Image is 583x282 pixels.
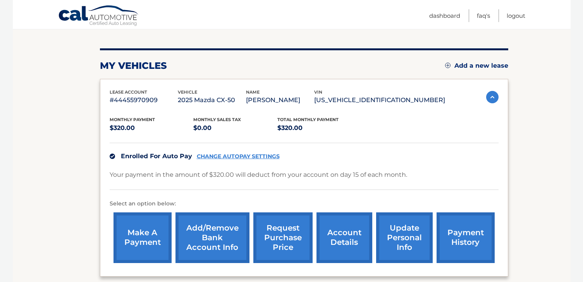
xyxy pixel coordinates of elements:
[277,123,361,133] p: $320.00
[314,89,322,95] span: vin
[110,154,115,159] img: check.svg
[178,95,246,106] p: 2025 Mazda CX-50
[429,9,460,22] a: Dashboard
[316,212,372,263] a: account details
[110,123,194,133] p: $320.00
[178,89,197,95] span: vehicle
[445,62,508,70] a: Add a new lease
[246,95,314,106] p: [PERSON_NAME]
[477,9,490,22] a: FAQ's
[445,63,451,68] img: add.svg
[121,152,192,160] span: Enrolled For Auto Pay
[253,212,313,263] a: request purchase price
[246,89,260,95] span: name
[58,5,139,27] a: Cal Automotive
[193,123,277,133] p: $0.00
[100,60,167,72] h2: my vehicles
[197,153,280,160] a: CHANGE AUTOPAY SETTINGS
[110,199,499,209] p: Select an option below:
[110,95,178,106] p: #44455970909
[507,9,525,22] a: Logout
[110,117,155,122] span: Monthly Payment
[376,212,433,263] a: update personal info
[277,117,339,122] span: Total Monthly Payment
[110,169,407,180] p: Your payment in the amount of $320.00 will deduct from your account on day 15 of each month.
[110,89,147,95] span: lease account
[437,212,495,263] a: payment history
[175,212,249,263] a: Add/Remove bank account info
[486,91,499,103] img: accordion-active.svg
[314,95,445,106] p: [US_VEHICLE_IDENTIFICATION_NUMBER]
[193,117,241,122] span: Monthly sales Tax
[114,212,172,263] a: make a payment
